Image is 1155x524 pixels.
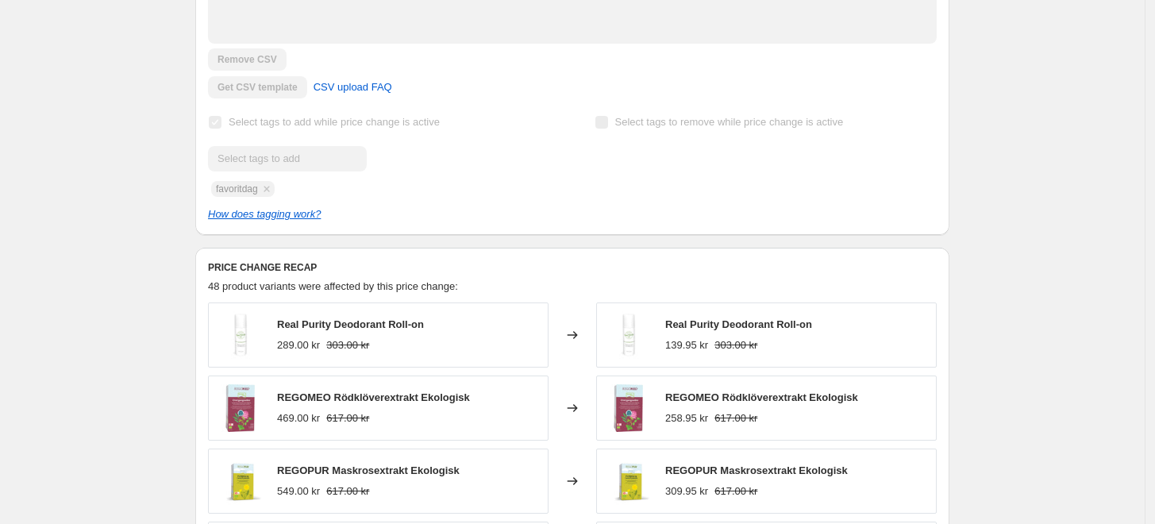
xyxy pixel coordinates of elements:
div: 309.95 kr [665,484,708,499]
span: REGOPUR Maskrosextrakt Ekologisk [277,464,460,476]
span: REGOMEO Rödklöverextrakt Ekologisk [277,391,470,403]
img: 97f0c37a-d93c-49b2-b3bf-376d16558631_80x.jpg [217,384,264,432]
div: 469.00 kr [277,410,320,426]
a: CSV upload FAQ [304,75,402,100]
span: REGOPUR Maskrosextrakt Ekologisk [665,464,848,476]
span: 48 product variants were affected by this price change: [208,280,458,292]
span: CSV upload FAQ [314,79,392,95]
input: Select tags to add [208,146,367,171]
span: Select tags to remove while price change is active [615,116,844,128]
strike: 617.00 kr [326,410,369,426]
strike: 617.00 kr [714,484,757,499]
img: bb292b05-bac4-4537-9448-e111182a5b0e_80x.jpg [217,311,264,359]
strike: 303.00 kr [326,337,369,353]
span: REGOMEO Rödklöverextrakt Ekologisk [665,391,858,403]
img: febfd05c-1b5f-4a51-bea6-7efc9acc4273_80x.jpg [217,457,264,505]
img: bb292b05-bac4-4537-9448-e111182a5b0e_80x.jpg [605,311,653,359]
img: 97f0c37a-d93c-49b2-b3bf-376d16558631_80x.jpg [605,384,653,432]
img: febfd05c-1b5f-4a51-bea6-7efc9acc4273_80x.jpg [605,457,653,505]
h6: PRICE CHANGE RECAP [208,261,937,274]
span: Real Purity Deodorant Roll-on [665,318,812,330]
a: How does tagging work? [208,208,321,220]
div: 139.95 kr [665,337,708,353]
div: 549.00 kr [277,484,320,499]
div: 258.95 kr [665,410,708,426]
span: Select tags to add while price change is active [229,116,440,128]
div: 289.00 kr [277,337,320,353]
span: Real Purity Deodorant Roll-on [277,318,424,330]
strike: 617.00 kr [326,484,369,499]
strike: 303.00 kr [714,337,757,353]
strike: 617.00 kr [714,410,757,426]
